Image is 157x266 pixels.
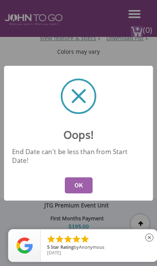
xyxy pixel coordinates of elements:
div: Oops! [4,122,153,142]
span: by [47,245,151,250]
li:  [72,234,81,244]
li:  [55,234,64,244]
div: End Date can't be less than from Start Date! [8,147,149,165]
span: 5 [47,244,50,250]
span: [DATE] [47,250,61,256]
li:  [46,234,56,244]
span: Star Rating [51,244,74,250]
li:  [63,234,73,244]
i: close [145,234,153,242]
img: Review Rating [17,238,33,254]
button: OK [65,177,93,193]
li:  [80,234,90,244]
span: Anonymous [79,244,104,250]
